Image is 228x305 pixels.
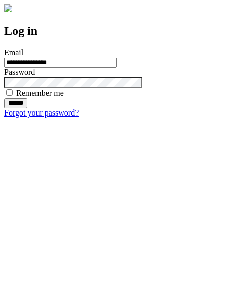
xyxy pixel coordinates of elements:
[4,48,23,57] label: Email
[4,108,79,117] a: Forgot your password?
[16,89,64,97] label: Remember me
[4,4,12,12] img: logo-4e3dc11c47720685a147b03b5a06dd966a58ff35d612b21f08c02c0306f2b779.png
[4,68,35,77] label: Password
[4,24,224,38] h2: Log in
